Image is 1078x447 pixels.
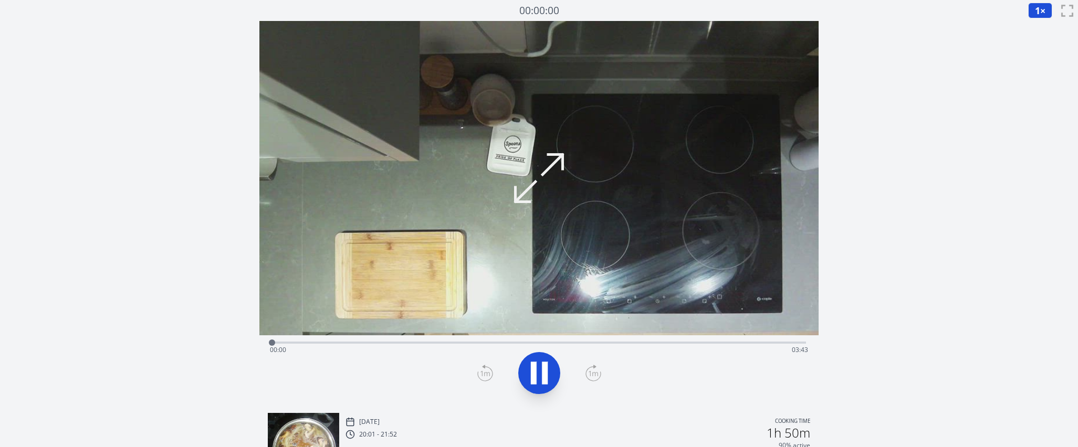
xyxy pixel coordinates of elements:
p: [DATE] [359,418,380,426]
button: 1× [1028,3,1052,18]
p: 20:01 - 21:52 [359,430,397,439]
span: 1 [1035,4,1040,17]
p: Cooking time [775,417,810,427]
a: 00:00:00 [519,3,559,18]
h2: 1h 50m [767,427,810,439]
span: 03:43 [792,345,808,354]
